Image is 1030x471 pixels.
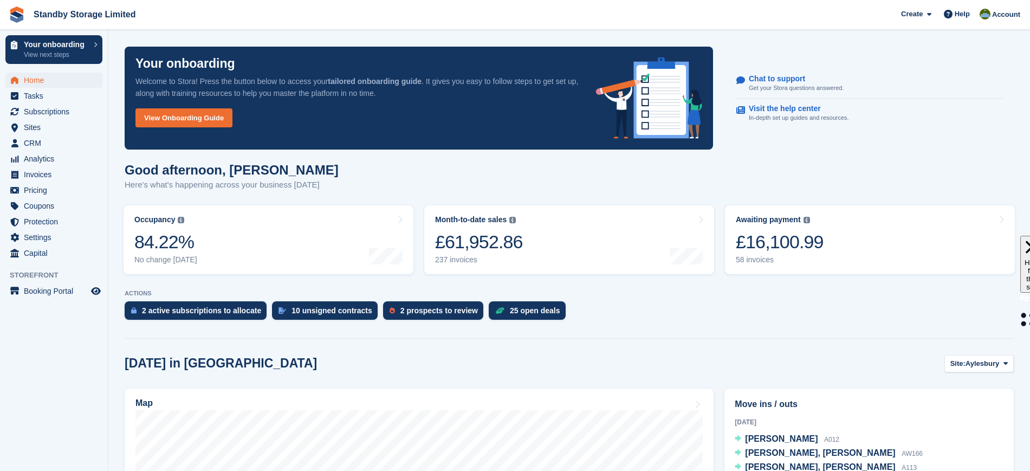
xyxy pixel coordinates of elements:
span: [PERSON_NAME], [PERSON_NAME] [745,448,895,457]
a: menu [5,214,102,229]
a: menu [5,151,102,166]
span: Create [901,9,923,20]
p: Visit the help center [749,104,840,113]
a: menu [5,136,102,151]
img: contract_signature_icon-13c848040528278c33f63329250d36e43548de30e8caae1d1a13099fd9432cc5.svg [278,307,286,314]
span: Site: [950,358,966,369]
a: menu [5,183,102,198]
a: Occupancy 84.22% No change [DATE] [124,205,413,274]
strong: tailored onboarding guide [328,77,422,86]
span: Storefront [10,270,108,281]
div: Occupancy [134,215,175,224]
span: Booking Portal [24,283,89,299]
span: Pricing [24,183,89,198]
a: menu [5,246,102,261]
a: menu [5,283,102,299]
p: Your onboarding [24,41,88,48]
p: Chat to support [749,74,835,83]
a: menu [5,230,102,245]
span: A012 [824,436,839,443]
span: Tasks [24,88,89,104]
a: [PERSON_NAME] A012 [735,433,839,447]
span: Sites [24,120,89,135]
a: 25 open deals [489,301,571,325]
span: Account [992,9,1020,20]
span: Capital [24,246,89,261]
h2: Map [135,398,153,408]
img: prospect-51fa495bee0391a8d652442698ab0144808aea92771e9ea1ae160a38d050c398.svg [390,307,395,314]
a: menu [5,73,102,88]
a: menu [5,198,102,214]
div: 10 unsigned contracts [291,306,372,315]
a: menu [5,88,102,104]
span: Analytics [24,151,89,166]
p: View next steps [24,50,88,60]
p: Your onboarding [135,57,235,70]
img: Aaron Winter [980,9,990,20]
a: [PERSON_NAME], [PERSON_NAME] AW166 [735,447,923,461]
span: Aylesbury [966,358,999,369]
a: 10 unsigned contracts [272,301,383,325]
img: deal-1b604bf984904fb50ccaf53a9ad4b4a5d6e5aea283cecdc64d6e3604feb123c2.svg [495,307,504,314]
span: Protection [24,214,89,229]
span: [PERSON_NAME] [745,434,818,443]
img: active_subscription_to_allocate_icon-d502201f5373d7db506a760aba3b589e785aa758c864c3986d89f69b8ff3... [131,307,137,314]
div: No change [DATE] [134,255,197,264]
span: Settings [24,230,89,245]
img: icon-info-grey-7440780725fd019a000dd9b08b2336e03edf1995a4989e88bcd33f0948082b44.svg [509,217,516,223]
div: 237 invoices [435,255,523,264]
img: icon-info-grey-7440780725fd019a000dd9b08b2336e03edf1995a4989e88bcd33f0948082b44.svg [804,217,810,223]
a: Visit the help center In-depth set up guides and resources. [736,99,1003,128]
span: Home [24,73,89,88]
span: CRM [24,136,89,151]
p: Welcome to Stora! Press the button below to access your . It gives you easy to follow steps to ge... [135,75,579,99]
div: 2 prospects to review [400,306,478,315]
span: Subscriptions [24,104,89,119]
div: 58 invoices [736,255,824,264]
a: Chat to support Get your Stora questions answered. [736,69,1003,99]
span: Coupons [24,198,89,214]
h2: [DATE] in [GEOGRAPHIC_DATA] [125,356,317,371]
div: Awaiting payment [736,215,801,224]
p: ACTIONS [125,290,1014,297]
a: View Onboarding Guide [135,108,232,127]
button: Site: Aylesbury [944,355,1014,373]
div: Month-to-date sales [435,215,507,224]
img: stora-icon-8386f47178a22dfd0bd8f6a31ec36ba5ce8667c1dd55bd0f319d3a0aa187defe.svg [9,7,25,23]
div: 84.22% [134,231,197,253]
span: Invoices [24,167,89,182]
div: 25 open deals [510,306,560,315]
p: Get your Stora questions answered. [749,83,844,93]
a: Awaiting payment £16,100.99 58 invoices [725,205,1015,274]
span: AW166 [902,450,923,457]
a: 2 prospects to review [383,301,489,325]
h1: Good afternoon, [PERSON_NAME] [125,163,339,177]
a: Standby Storage Limited [29,5,140,23]
h2: Move ins / outs [735,398,1003,411]
a: Month-to-date sales £61,952.86 237 invoices [424,205,714,274]
p: In-depth set up guides and resources. [749,113,849,122]
a: menu [5,167,102,182]
div: £61,952.86 [435,231,523,253]
a: menu [5,104,102,119]
p: Here's what's happening across your business [DATE] [125,179,339,191]
a: Your onboarding View next steps [5,35,102,64]
a: 2 active subscriptions to allocate [125,301,272,325]
span: Help [955,9,970,20]
div: £16,100.99 [736,231,824,253]
div: [DATE] [735,417,1003,427]
a: Preview store [89,285,102,298]
div: 2 active subscriptions to allocate [142,306,261,315]
img: icon-info-grey-7440780725fd019a000dd9b08b2336e03edf1995a4989e88bcd33f0948082b44.svg [178,217,184,223]
img: onboarding-info-6c161a55d2c0e0a8cae90662b2fe09162a5109e8cc188191df67fb4f79e88e88.svg [596,57,702,139]
a: menu [5,120,102,135]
